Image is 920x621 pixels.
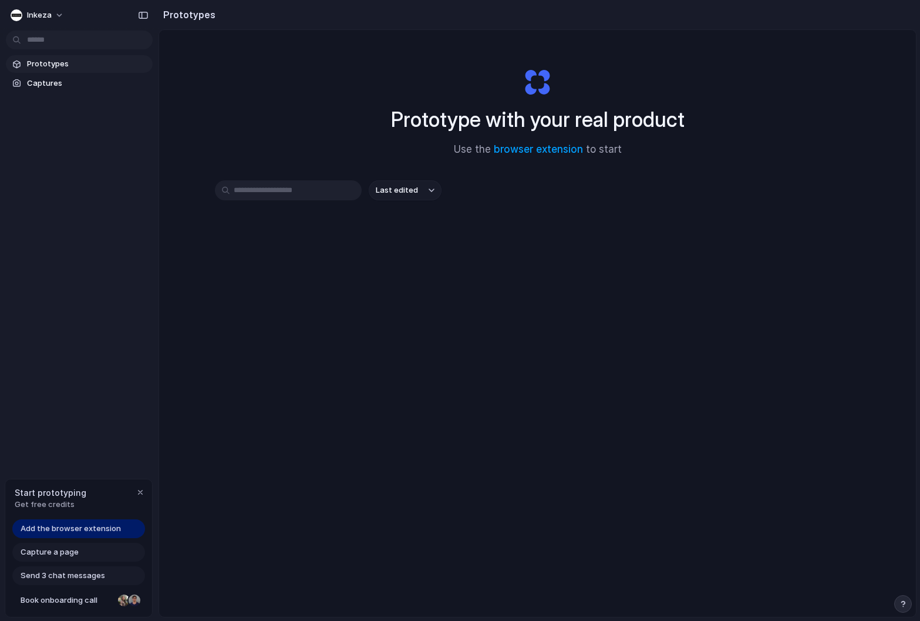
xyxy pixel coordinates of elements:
[454,142,622,157] span: Use the to start
[391,104,685,135] h1: Prototype with your real product
[21,570,105,582] span: Send 3 chat messages
[159,8,215,22] h2: Prototypes
[6,75,153,92] a: Captures
[27,9,52,21] span: Inkeza
[369,180,442,200] button: Last edited
[6,6,70,25] button: Inkeza
[27,58,148,70] span: Prototypes
[21,546,79,558] span: Capture a page
[21,595,113,606] span: Book onboarding call
[494,143,583,155] a: browser extension
[15,499,86,511] span: Get free credits
[117,593,131,607] div: Nicole Kubica
[15,486,86,499] span: Start prototyping
[27,78,148,89] span: Captures
[21,523,121,535] span: Add the browser extension
[12,519,145,538] a: Add the browser extension
[127,593,141,607] div: Christian Iacullo
[376,184,418,196] span: Last edited
[6,55,153,73] a: Prototypes
[12,591,145,610] a: Book onboarding call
